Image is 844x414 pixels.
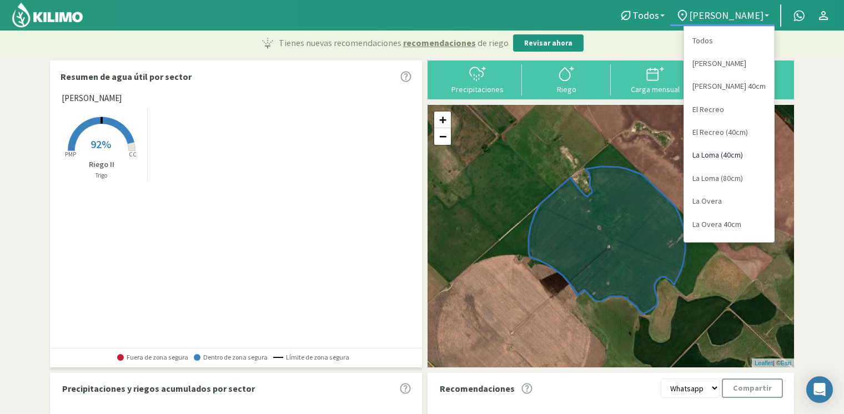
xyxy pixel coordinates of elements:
a: El Recreo (40cm) [684,121,774,144]
img: Kilimo [11,2,84,28]
a: Zoom out [434,128,451,145]
span: Fuera de zona segura [117,354,188,361]
button: Carga mensual [611,64,700,94]
a: El Recreo [684,98,774,121]
a: San Jorge [684,236,774,259]
span: Todos [632,9,659,21]
p: Precipitaciones y riegos acumulados por sector [62,382,255,395]
tspan: PMP [65,150,76,158]
span: [PERSON_NAME] [62,92,122,105]
span: 92% [91,137,111,151]
div: Riego [525,85,607,93]
a: La Loma (40cm) [684,144,774,166]
button: Revisar ahora [513,34,584,52]
a: Zoom in [434,112,451,128]
span: recomendaciones [403,36,476,49]
p: Recomendaciones [440,382,515,395]
span: Límite de zona segura [273,354,349,361]
button: Precipitaciones [433,64,522,94]
p: Revisar ahora [524,38,572,49]
div: Carga mensual [614,85,696,93]
span: [PERSON_NAME] [689,9,763,21]
a: La Overa [684,190,774,213]
a: La Loma (80cm) [684,167,774,190]
tspan: CC [129,150,137,158]
span: de riego [478,36,509,49]
a: Todos [684,29,774,52]
p: Riego II [56,159,147,170]
a: Leaflet [755,360,773,366]
div: Open Intercom Messenger [806,376,833,403]
span: Dentro de zona segura [194,354,268,361]
div: Precipitaciones [436,85,519,93]
p: Trigo [56,171,147,180]
a: [PERSON_NAME] [684,52,774,75]
a: La Overa 40cm [684,213,774,236]
a: [PERSON_NAME] 40cm [684,75,774,98]
a: Esri [781,360,791,366]
p: Resumen de agua útil por sector [61,70,192,83]
p: Tienes nuevas recomendaciones [279,36,509,49]
button: Riego [522,64,611,94]
div: | © [752,359,794,368]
